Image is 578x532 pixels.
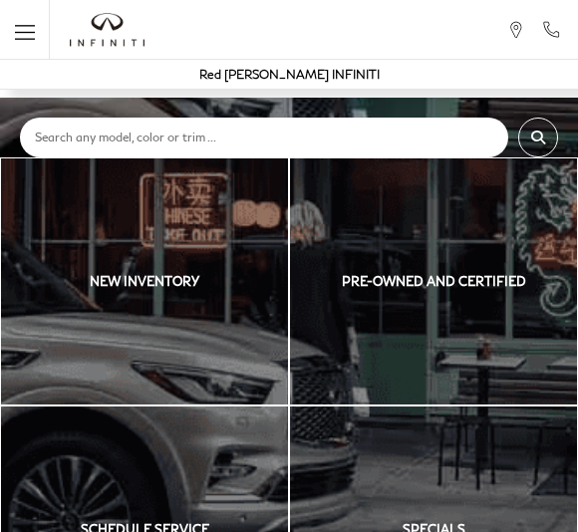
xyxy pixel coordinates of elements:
button: submit [518,118,558,157]
a: Call Red Noland INFINITI [541,21,561,39]
a: Pre-Owned and Certified [289,157,578,405]
a: Red [PERSON_NAME] INFINITI [199,67,380,82]
input: Search any model, color or trim ... [20,118,508,157]
img: INFINITI [70,13,144,47]
a: infiniti [70,13,144,47]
